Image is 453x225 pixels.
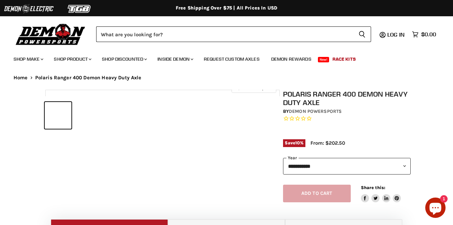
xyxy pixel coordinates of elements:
a: Demon Powersports [289,108,342,114]
a: Shop Product [49,52,95,66]
span: Polaris Ranger 400 Demon Heavy Duty Axle [35,75,142,81]
button: Search [353,26,371,42]
img: TGB Logo 2 [54,2,105,15]
a: Log in [384,32,409,38]
ul: Main menu [8,49,434,66]
a: Demon Rewards [266,52,317,66]
a: Race Kits [327,52,361,66]
span: Log in [387,31,405,38]
img: Demon Electric Logo 2 [3,2,54,15]
div: by [283,108,411,115]
a: Shop Discounted [97,52,151,66]
aside: Share this: [361,185,401,203]
span: New! [318,57,329,62]
form: Product [96,26,371,42]
span: Save % [283,139,305,147]
select: year [283,158,411,175]
a: Shop Make [8,52,47,66]
span: Click to expand [235,85,273,90]
span: 10 [295,140,300,145]
a: Inside Demon [152,52,197,66]
input: Search [96,26,353,42]
a: Request Custom Axles [199,52,265,66]
span: Share this: [361,185,385,190]
span: From: $202.50 [310,140,345,146]
span: Rated 0.0 out of 5 stars 0 reviews [283,115,411,122]
span: $0.00 [421,31,436,38]
button: IMAGE thumbnail [45,102,71,129]
inbox-online-store-chat: Shopify online store chat [423,198,448,220]
img: Demon Powersports [14,22,88,46]
a: Home [14,75,28,81]
a: $0.00 [409,29,439,39]
h1: Polaris Ranger 400 Demon Heavy Duty Axle [283,90,411,107]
